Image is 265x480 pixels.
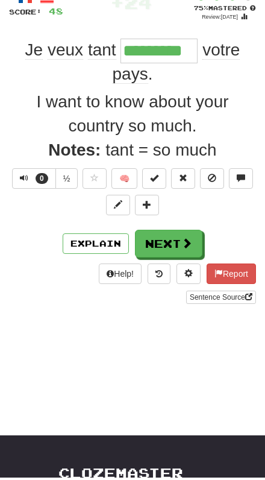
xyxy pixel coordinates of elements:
span: Score: [9,10,42,18]
button: Edit sentence (alt+d) [106,197,130,218]
small: Review: [DATE] [202,16,238,22]
strong: Notes: [48,143,101,162]
button: 0 [12,171,56,191]
span: 0 [36,175,48,186]
span: tant [88,43,116,62]
span: Je [25,43,43,62]
button: Report [207,266,256,286]
button: Reset to 0% Mastered (alt+r) [171,171,195,191]
div: Mastered [193,7,256,15]
div: tant = so much [9,141,256,165]
button: Next [135,232,202,260]
button: Help! [99,266,142,286]
button: ½ [55,171,78,191]
button: Ignore sentence (alt+i) [200,171,224,191]
span: veux [48,43,83,62]
span: pays [113,67,148,86]
button: Round history (alt+y) [148,266,170,286]
span: . [113,43,240,86]
span: votre [202,43,240,62]
button: Discuss sentence (alt+u) [229,171,253,191]
span: 48 [49,8,63,19]
span: 75 % [194,7,208,14]
div: Text-to-speech controls [10,171,78,197]
a: Sentence Source [186,293,256,306]
button: Add to collection (alt+a) [135,197,159,218]
button: 🧠 [111,171,137,191]
div: I want to know about your country so much. [9,92,256,141]
button: Set this sentence to 100% Mastered (alt+m) [142,171,166,191]
button: Explain [63,236,129,256]
button: Favorite sentence (alt+f) [83,171,107,191]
